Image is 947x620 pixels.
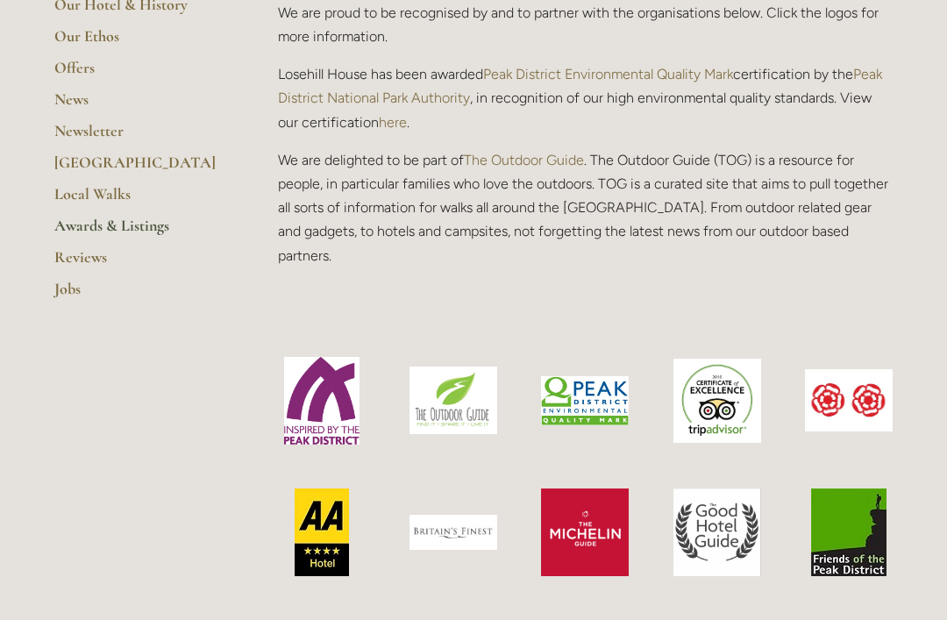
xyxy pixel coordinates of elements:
[379,114,407,131] a: here
[811,488,886,576] img: friends of the peak district
[483,66,733,82] a: Peak District Environmental Quality Mark
[54,279,222,310] a: Jobs
[409,367,497,434] img: TOG Logo - White.jpg
[54,89,222,121] a: News
[295,488,349,576] img: aa four star hotel
[673,488,761,576] img: headshot.jpg
[673,359,761,443] img: tripadvisor certificate of excellence
[278,62,893,134] p: Losehill House has been awarded certification by the , in recognition of our high environmental q...
[278,1,893,48] p: We are proud to be recognised by and to partner with the organisations below. Click the logos for...
[278,148,893,267] p: We are delighted to be part of . The Outdoor Guide (TOG) is a resource for people, in particular ...
[409,515,497,549] img: britains finest
[54,121,222,153] a: Newsletter
[54,153,222,184] a: [GEOGRAPHIC_DATA]
[805,369,893,431] img: 2 rosette
[541,488,629,576] img: michelin-guide.png
[54,247,222,279] a: Reviews
[54,26,222,58] a: Our Ethos
[54,184,222,216] a: Local Walks
[541,376,629,425] img: EQM-logo.jpg
[54,216,222,247] a: Awards & Listings
[54,58,222,89] a: Offers
[284,357,360,445] img: ambassador_purple.jpg
[464,152,584,168] a: The Outdoor Guide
